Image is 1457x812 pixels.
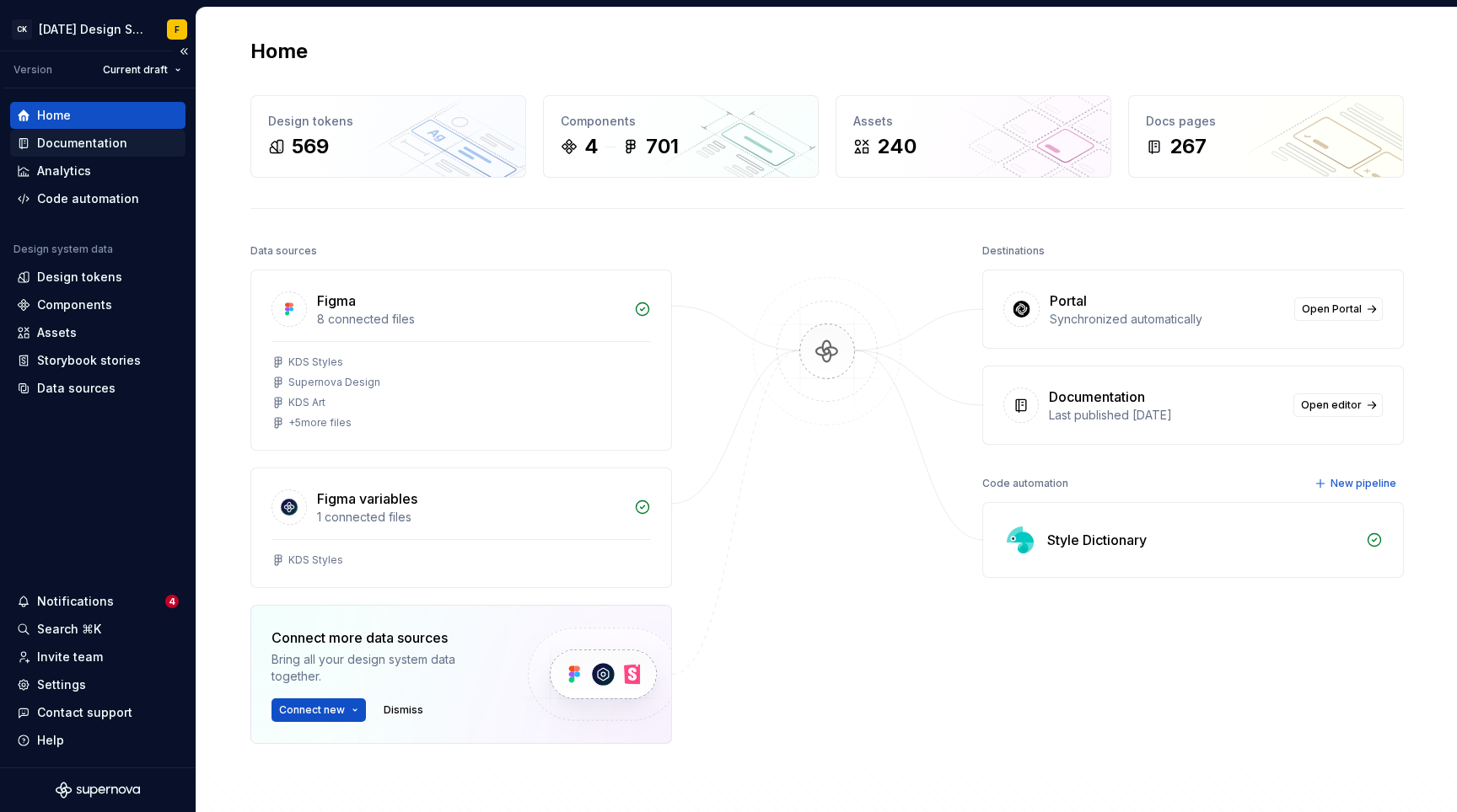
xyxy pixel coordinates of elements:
[1331,477,1396,490] span: New pipeline
[288,553,343,567] div: KDS Styles
[37,621,101,638] div: Search ⌘K
[1050,311,1284,328] div: Synchronized automatically
[10,158,185,184] a: Analytics
[13,243,113,256] div: Design system data
[1049,407,1283,424] div: Last published [DATE]
[37,190,139,207] div: Code automation
[10,375,185,402] a: Data sources
[288,376,380,389] div: Supernova Design
[1294,297,1383,321] a: Open Portal
[10,264,185,291] a: Design tokens
[250,467,672,588] a: Figma variables1 connected filesKDS Styles
[37,269,122,286] div: Design tokens
[37,380,116,397] div: Data sources
[288,416,352,430] div: + 5 more files
[646,133,679,160] div: 701
[272,651,499,685] div: Bring all your design system data together.
[37,676,86,693] div: Settings
[250,38,308,65] h2: Home
[1293,393,1383,417] a: Open editor
[95,58,189,82] button: Current draft
[175,23,180,36] div: F
[561,113,801,130] div: Components
[172,40,196,63] button: Collapse sidebar
[317,311,624,328] div: 8 connected files
[1302,302,1362,316] span: Open Portal
[37,704,132,721] div: Contact support
[56,782,140,799] svg: Supernova Logo
[268,113,508,130] div: Design tokens
[37,649,103,665] div: Invite team
[1146,113,1386,130] div: Docs pages
[1309,472,1404,495] button: New pipeline
[584,133,599,160] div: 4
[10,185,185,212] a: Code automation
[10,347,185,374] a: Storybook stories
[37,732,64,749] div: Help
[10,130,185,157] a: Documentation
[37,296,112,313] div: Components
[317,291,356,311] div: Figma
[272,628,499,648] div: Connect more data sources
[1050,291,1087,311] div: Portal
[10,588,185,615] button: Notifications4
[292,133,329,160] div: 569
[543,95,819,178] a: Components4701
[376,698,431,722] button: Dismiss
[288,396,325,409] div: KDS Art
[13,63,52,77] div: Version
[272,698,366,722] button: Connect new
[37,163,91,179] div: Analytics
[836,95,1111,178] a: Assets240
[10,644,185,670] a: Invite team
[12,19,32,40] div: CK
[37,135,127,152] div: Documentation
[37,324,77,341] div: Assets
[250,95,526,178] a: Design tokens569
[1128,95,1404,178] a: Docs pages267
[10,671,185,698] a: Settings
[39,21,147,38] div: [DATE] Design System
[317,509,624,526] div: 1 connected files
[250,270,672,451] a: Figma8 connected filesKDS StylesSupernova DesignKDS Art+5more files
[10,699,185,726] button: Contact support
[982,239,1045,263] div: Destinations
[103,63,168,77] span: Current draft
[37,352,141,369] div: Storybook stories
[10,102,185,129] a: Home
[10,616,185,643] button: Search ⌘K
[10,319,185,346] a: Assets
[1301,398,1362,412] span: Open editor
[165,595,179,608] span: 4
[10,727,185,754] button: Help
[37,107,71,124] div: Home
[1049,387,1145,407] div: Documentation
[982,472,1068,495] div: Code automation
[853,113,1094,130] div: Assets
[384,703,423,717] span: Dismiss
[279,703,345,717] span: Connect new
[1047,530,1147,550] div: Style Dictionary
[317,489,417,509] div: Figma variables
[250,239,317,263] div: Data sources
[37,593,114,610] div: Notifications
[877,133,917,160] div: 240
[3,11,192,47] button: CK[DATE] Design SystemF
[288,355,343,369] div: KDS Styles
[1169,133,1207,160] div: 267
[10,291,185,318] a: Components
